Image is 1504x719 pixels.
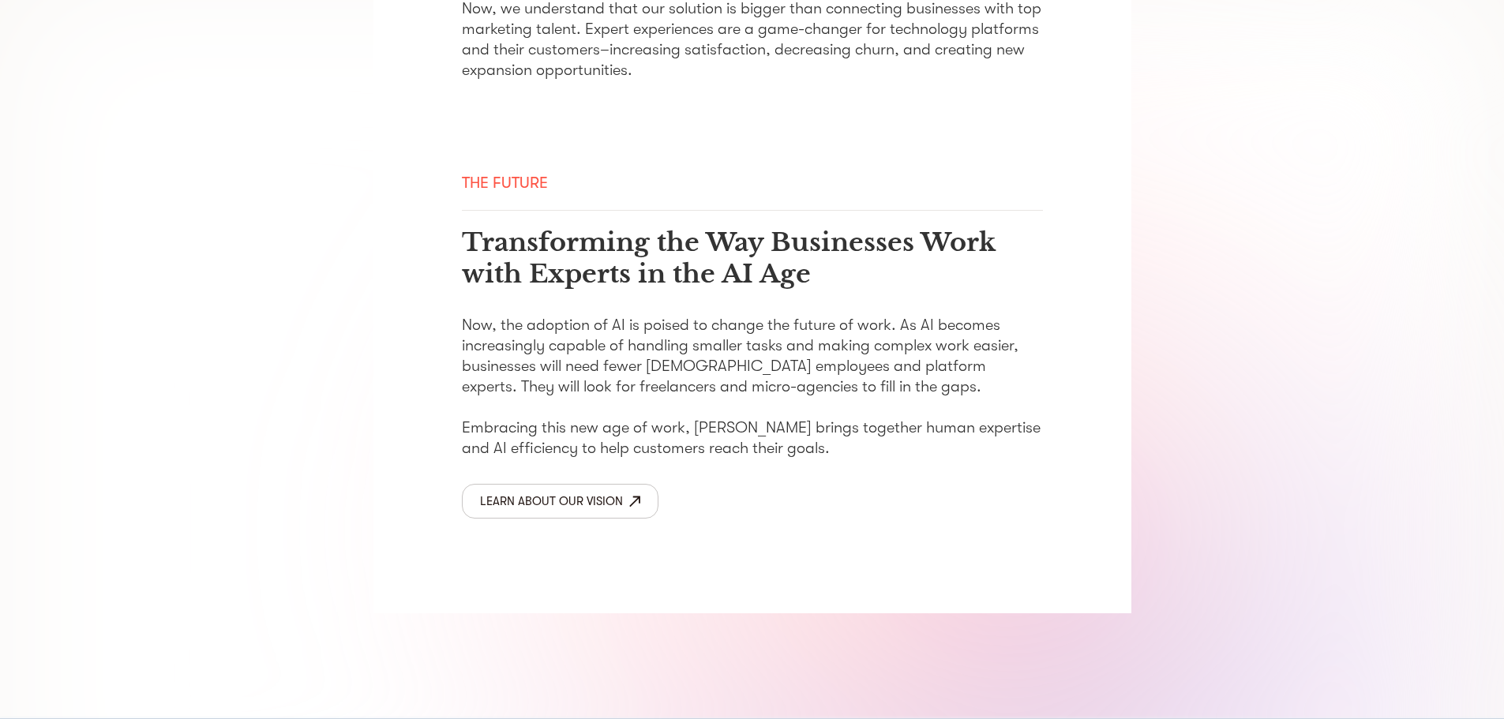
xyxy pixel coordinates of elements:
h3: Transforming the Way Businesses Work with Experts in the AI Age [462,227,1043,290]
p: Now, the adoption of AI is poised to change the future of work. As AI becomes increasingly capabl... [462,315,1043,459]
div: Learn about our vision [480,491,623,511]
div: The Future [462,175,1043,191]
a: Learn about our vision [462,484,658,519]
